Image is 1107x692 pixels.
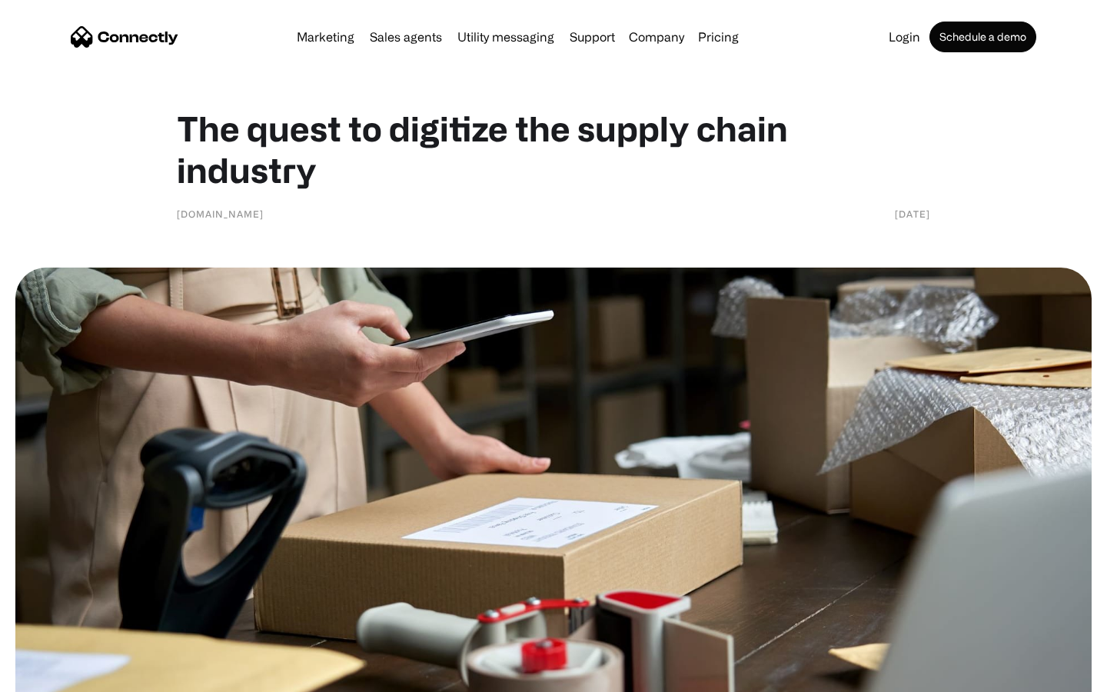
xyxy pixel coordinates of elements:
[895,206,930,221] div: [DATE]
[364,31,448,43] a: Sales agents
[177,108,930,191] h1: The quest to digitize the supply chain industry
[291,31,361,43] a: Marketing
[883,31,926,43] a: Login
[563,31,621,43] a: Support
[629,26,684,48] div: Company
[31,665,92,687] ul: Language list
[451,31,560,43] a: Utility messaging
[692,31,745,43] a: Pricing
[177,206,264,221] div: [DOMAIN_NAME]
[929,22,1036,52] a: Schedule a demo
[15,665,92,687] aside: Language selected: English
